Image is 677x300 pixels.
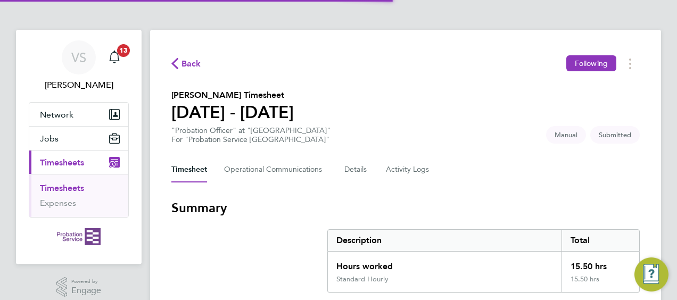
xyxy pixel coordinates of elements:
div: Total [562,230,639,251]
div: Standard Hourly [336,275,389,284]
span: Following [575,59,608,68]
span: This timesheet was manually created. [546,126,586,144]
button: Following [566,55,616,71]
h1: [DATE] - [DATE] [171,102,294,123]
a: Powered byEngage [56,277,102,297]
span: Engage [71,286,101,295]
span: Powered by [71,277,101,286]
h2: [PERSON_NAME] Timesheet [171,89,294,102]
span: Vainu Sharma [29,79,129,91]
button: Details [344,157,369,182]
span: VS [71,51,86,64]
span: Timesheets [40,157,84,168]
button: Back [171,57,201,70]
div: 15.50 hrs [562,252,639,275]
div: Timesheets [29,174,128,217]
a: VS[PERSON_NAME] [29,40,129,91]
button: Jobs [29,127,128,150]
span: Back [181,57,201,70]
div: Hours worked [328,252,562,275]
button: Timesheet [171,157,207,182]
img: probationservice-logo-retina.png [57,228,100,245]
div: For "Probation Service [GEOGRAPHIC_DATA]" [171,135,331,144]
span: This timesheet is Submitted. [590,126,640,144]
span: Jobs [40,134,59,144]
div: Summary [327,229,640,293]
button: Operational Communications [224,157,327,182]
span: Network [40,110,73,120]
a: 13 [104,40,125,74]
div: Description [328,230,562,251]
button: Engage Resource Center [634,257,668,291]
button: Timesheets Menu [621,55,640,72]
div: "Probation Officer" at "[GEOGRAPHIC_DATA]" [171,126,331,144]
button: Timesheets [29,151,128,174]
a: Timesheets [40,183,84,193]
a: Go to home page [29,228,129,245]
span: 13 [117,44,130,57]
button: Network [29,103,128,126]
button: Activity Logs [386,157,431,182]
div: 15.50 hrs [562,275,639,292]
nav: Main navigation [16,30,142,264]
h3: Summary [171,199,640,216]
a: Expenses [40,198,76,208]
